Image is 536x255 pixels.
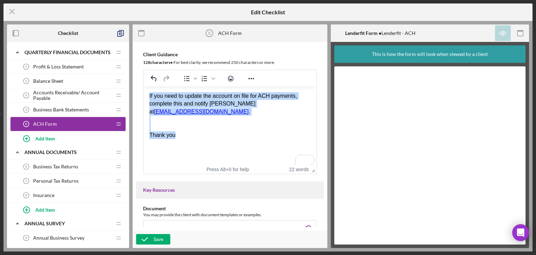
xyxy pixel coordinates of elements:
button: 22 words [289,167,309,172]
tspan: 1 [25,65,27,68]
tspan: 4 [25,108,27,111]
div: Key Resources [143,187,317,193]
div: This is how the form will look when viewed by a client [372,45,488,63]
div: Press Alt+0 for help [201,167,255,172]
span: Profit & Loss Statement [33,64,84,70]
button: Emojis [225,74,237,83]
div: Annual Documents [24,150,112,155]
div: Save [154,234,163,245]
div: Bullet list [181,74,198,83]
tspan: 6 [25,165,27,168]
tspan: 7 [25,179,27,183]
button: Save [136,234,170,245]
div: Document [143,206,317,211]
div: Open Intercom Messenger [512,224,529,241]
div: ACH Form [218,30,242,36]
button: Reveal or hide additional toolbar items [245,74,257,83]
span: Accounts Receivable/ Account Payable [33,90,112,101]
span: Insurance [33,192,54,198]
div: Press the Up and Down arrow keys to resize the editor. [309,165,316,174]
div: You may provide the client with document templates or examples. [143,211,317,218]
b: 128 character s • [143,60,173,65]
div: Lenderfit - ACH [345,30,416,36]
tspan: 9 [25,236,27,240]
tspan: 5 [25,122,27,126]
div: Add Item [35,132,55,145]
tspan: 2 [25,79,27,83]
span: Business Bank Statements [33,107,89,112]
span: Balance Sheet [33,78,63,84]
div: Numbered list [199,74,216,83]
b: Checklist [58,30,78,36]
h5: Edit Checklist [251,9,285,15]
iframe: To enrich screen reader interactions, please activate Accessibility in Grammarly extension settings [341,73,519,238]
span: Business Tax Returns [33,164,78,169]
span: Annual Business Survey [33,235,84,241]
button: Add Item [17,203,126,217]
button: Undo [148,74,160,83]
div: Quarterly Financial Documents [24,50,112,55]
span: Personal Tax Returns [33,178,79,184]
tspan: 8 [25,194,27,197]
tspan: 5 [208,31,210,35]
iframe: Rich Text Area [144,87,316,165]
span: ACH Form [33,121,57,127]
b: Lenderfit Form • [345,30,381,36]
div: Client Guidance [143,52,317,57]
div: For best clarity, we recommend 250 characters or more. [143,59,317,66]
div: Add Item [35,203,55,216]
button: Add Item [17,131,126,145]
button: Redo [160,74,172,83]
div: Annual Survey [24,221,112,226]
tspan: 3 [25,94,27,97]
